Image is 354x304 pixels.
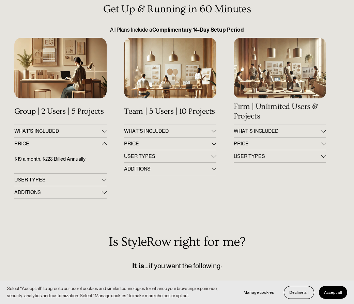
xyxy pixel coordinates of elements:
[14,260,340,271] p: if you want the following:
[14,174,107,186] button: USER TYPES
[14,128,102,134] span: WHAT'S INCLUDED
[14,235,340,250] h2: Is StyleRow right for me?
[124,128,212,134] span: WHAT'S INCLUDED
[234,154,321,159] span: USER TYPES
[234,141,321,146] span: PRICE
[132,262,149,270] strong: It is…
[319,286,347,299] button: Accept all
[14,177,102,182] span: USER TYPES
[124,150,216,162] button: USER TYPES
[124,163,216,175] button: ADDITIONS
[14,26,340,34] p: All Plans Include a
[14,150,107,173] div: PRICE
[284,286,314,299] button: Decline all
[124,154,212,159] span: USER TYPES
[14,138,107,150] button: PRICE
[289,290,309,295] span: Decline all
[14,125,107,137] button: WHAT'S INCLUDED
[234,150,326,162] button: USER TYPES
[7,285,232,299] p: Select “Accept all” to agree to our use of cookies and similar technologies to enhance your brows...
[234,128,321,134] span: WHAT’S INCLUDED
[152,27,244,33] strong: Complimentary 14-Day Setup Period
[234,138,326,150] button: PRICE
[14,155,107,163] p: $19 a month, $228 Billed Annually
[14,141,102,146] span: PRICE
[124,166,212,172] span: ADDITIONS
[124,138,216,150] button: PRICE
[124,141,212,146] span: PRICE
[124,107,216,116] h4: Team | 5 Users | 10 Projects
[324,290,342,295] span: Accept all
[234,125,326,137] button: WHAT’S INCLUDED
[234,102,326,121] h4: Firm | Unlimited Users & Projects
[14,3,340,15] h3: Get Up & Running in 60 Minutes
[14,107,107,116] h4: Group | 2 Users | 5 Projects
[244,290,274,295] span: Manage cookies
[238,286,279,299] button: Manage cookies
[124,125,216,137] button: WHAT'S INCLUDED
[14,190,102,195] span: ADDITIONS
[14,186,107,198] button: ADDITIONS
